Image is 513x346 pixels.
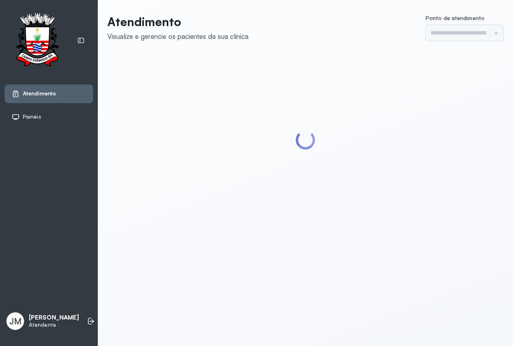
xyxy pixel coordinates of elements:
span: Painéis [23,113,41,120]
img: Logotipo do estabelecimento [8,13,66,69]
span: Atendimento [23,90,56,97]
div: Visualize e gerencie os pacientes da sua clínica [107,32,248,40]
p: Atendimento [107,14,248,29]
span: Ponto de atendimento [426,14,485,21]
p: Atendente [29,322,79,328]
a: Atendimento [12,90,86,98]
p: [PERSON_NAME] [29,314,79,322]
